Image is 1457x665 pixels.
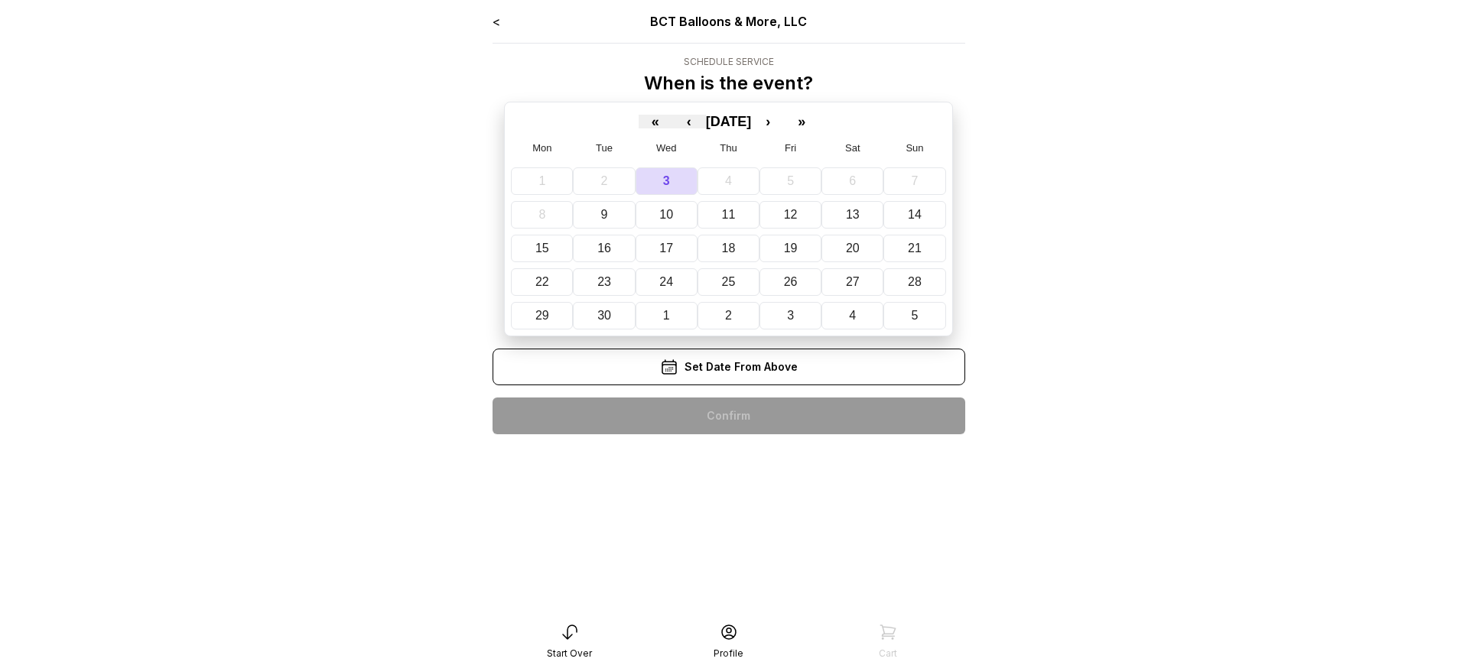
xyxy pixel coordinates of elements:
button: September 15, 2025 [511,235,573,262]
button: September 6, 2025 [821,167,883,195]
button: September 19, 2025 [759,235,821,262]
abbr: September 9, 2025 [601,208,608,221]
button: September 16, 2025 [573,235,635,262]
button: September 26, 2025 [759,268,821,296]
button: September 28, 2025 [883,268,945,296]
button: September 22, 2025 [511,268,573,296]
button: September 17, 2025 [636,235,698,262]
abbr: September 27, 2025 [846,275,860,288]
abbr: September 28, 2025 [908,275,922,288]
abbr: September 22, 2025 [535,275,549,288]
abbr: September 12, 2025 [784,208,798,221]
button: » [785,115,818,128]
button: September 23, 2025 [573,268,635,296]
button: September 24, 2025 [636,268,698,296]
abbr: September 24, 2025 [659,275,673,288]
abbr: September 2, 2025 [601,174,608,187]
abbr: September 16, 2025 [597,242,611,255]
button: September 9, 2025 [573,201,635,229]
abbr: September 18, 2025 [722,242,736,255]
abbr: September 3, 2025 [663,174,670,187]
div: BCT Balloons & More, LLC [587,12,870,31]
button: September 29, 2025 [511,302,573,329]
abbr: October 3, 2025 [787,309,794,322]
div: Cart [879,647,897,660]
button: September 18, 2025 [698,235,759,262]
abbr: September 20, 2025 [846,242,860,255]
abbr: October 2, 2025 [725,309,732,322]
button: September 13, 2025 [821,201,883,229]
abbr: October 4, 2025 [849,309,856,322]
abbr: September 8, 2025 [538,208,545,221]
abbr: Tuesday [596,142,613,154]
abbr: September 1, 2025 [538,174,545,187]
abbr: September 7, 2025 [912,174,919,187]
button: September 12, 2025 [759,201,821,229]
abbr: September 6, 2025 [849,174,856,187]
abbr: September 17, 2025 [659,242,673,255]
a: < [493,14,500,29]
div: Set Date From Above [493,349,965,385]
button: September 27, 2025 [821,268,883,296]
abbr: September 30, 2025 [597,309,611,322]
button: September 1, 2025 [511,167,573,195]
button: September 7, 2025 [883,167,945,195]
abbr: Sunday [906,142,923,154]
button: September 20, 2025 [821,235,883,262]
abbr: September 23, 2025 [597,275,611,288]
abbr: September 15, 2025 [535,242,549,255]
button: September 14, 2025 [883,201,945,229]
button: September 2, 2025 [573,167,635,195]
abbr: Monday [532,142,551,154]
button: September 5, 2025 [759,167,821,195]
abbr: September 13, 2025 [846,208,860,221]
abbr: Wednesday [656,142,677,154]
p: When is the event? [644,71,813,96]
abbr: October 5, 2025 [912,309,919,322]
abbr: September 10, 2025 [659,208,673,221]
button: September 30, 2025 [573,302,635,329]
abbr: September 21, 2025 [908,242,922,255]
div: Schedule Service [644,56,813,68]
button: September 8, 2025 [511,201,573,229]
button: September 10, 2025 [636,201,698,229]
button: September 4, 2025 [698,167,759,195]
button: October 4, 2025 [821,302,883,329]
abbr: September 5, 2025 [787,174,794,187]
button: › [751,115,785,128]
button: October 2, 2025 [698,302,759,329]
button: « [639,115,672,128]
button: October 1, 2025 [636,302,698,329]
abbr: Friday [785,142,796,154]
button: [DATE] [706,115,752,128]
button: October 5, 2025 [883,302,945,329]
abbr: Saturday [845,142,860,154]
button: September 25, 2025 [698,268,759,296]
abbr: October 1, 2025 [663,309,670,322]
abbr: September 4, 2025 [725,174,732,187]
abbr: September 26, 2025 [784,275,798,288]
abbr: September 19, 2025 [784,242,798,255]
button: September 21, 2025 [883,235,945,262]
div: Start Over [547,647,592,660]
div: Profile [714,647,743,660]
abbr: September 29, 2025 [535,309,549,322]
button: September 3, 2025 [636,167,698,195]
abbr: September 25, 2025 [722,275,736,288]
button: ‹ [672,115,706,128]
button: October 3, 2025 [759,302,821,329]
abbr: Thursday [720,142,737,154]
abbr: September 14, 2025 [908,208,922,221]
button: September 11, 2025 [698,201,759,229]
abbr: September 11, 2025 [722,208,736,221]
span: [DATE] [706,114,752,129]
